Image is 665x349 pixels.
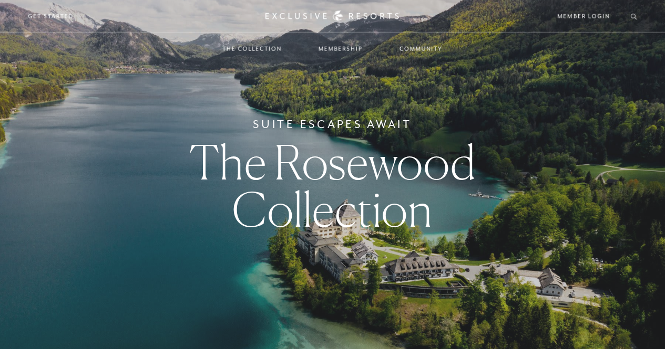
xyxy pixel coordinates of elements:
a: Community [389,34,453,64]
a: The Collection [212,34,292,64]
a: Get Started [28,12,74,21]
h1: The Rosewood Collection [116,139,549,233]
a: Membership [308,34,373,64]
h6: Suite Escapes Await [253,116,412,133]
a: Member Login [558,12,610,21]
